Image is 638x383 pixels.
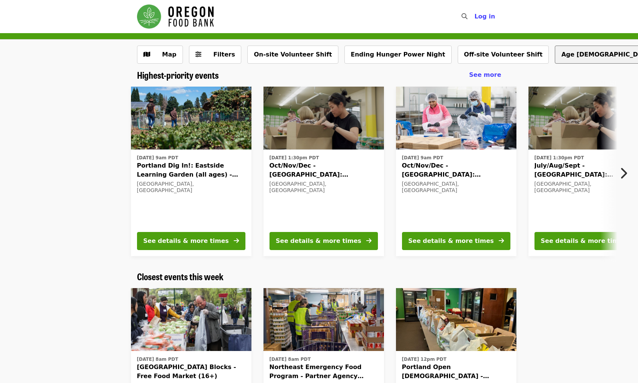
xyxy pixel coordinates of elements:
button: See details & more times [402,232,510,250]
div: See details & more times [143,237,229,246]
div: See details & more times [408,237,494,246]
img: Portland Dig In!: Eastside Learning Garden (all ages) - Aug/Sept/Oct organized by Oregon Food Bank [131,87,251,150]
span: Filters [213,51,235,58]
button: Show map view [137,46,183,64]
img: Portland Open Bible - Partner Agency Support (16+) organized by Oregon Food Bank [396,288,516,351]
span: Highest-priority events [137,68,219,81]
time: [DATE] 1:30pm PDT [534,154,584,161]
div: [GEOGRAPHIC_DATA], [GEOGRAPHIC_DATA] [270,181,378,194]
span: See more [469,71,501,78]
i: map icon [143,51,150,58]
a: See details for "Oct/Nov/Dec - Portland: Repack/Sort (age 8+)" [263,87,384,256]
div: Highest-priority events [131,70,507,81]
div: [GEOGRAPHIC_DATA], [GEOGRAPHIC_DATA] [402,181,510,194]
a: Closest events this week [137,271,224,282]
input: Search [472,8,478,26]
img: PSU South Park Blocks - Free Food Market (16+) organized by Oregon Food Bank [131,288,251,351]
button: Off-site Volunteer Shift [458,46,549,64]
i: arrow-right icon [366,237,372,244]
span: Map [162,51,177,58]
a: See more [469,70,501,79]
div: [GEOGRAPHIC_DATA], [GEOGRAPHIC_DATA] [137,181,245,194]
button: Next item [613,163,638,184]
time: [DATE] 9am PDT [137,154,178,161]
span: Northeast Emergency Food Program - Partner Agency Support [270,363,378,381]
img: Oregon Food Bank - Home [137,5,214,29]
i: arrow-right icon [499,237,504,244]
time: [DATE] 8am PDT [137,356,178,363]
span: Oct/Nov/Dec - [GEOGRAPHIC_DATA]: Repack/Sort (age [DEMOGRAPHIC_DATA]+) [270,161,378,179]
i: chevron-right icon [620,166,627,180]
time: [DATE] 12pm PDT [402,356,447,363]
img: Oct/Nov/Dec - Portland: Repack/Sort (age 8+) organized by Oregon Food Bank [263,87,384,150]
button: See details & more times [137,232,245,250]
div: See details & more times [276,237,361,246]
i: search icon [461,13,467,20]
button: On-site Volunteer Shift [247,46,338,64]
time: [DATE] 8am PDT [270,356,311,363]
div: Closest events this week [131,271,507,282]
a: Highest-priority events [137,70,219,81]
a: See details for "Oct/Nov/Dec - Beaverton: Repack/Sort (age 10+)" [396,87,516,256]
i: sliders-h icon [195,51,201,58]
button: Ending Hunger Power Night [344,46,452,64]
time: [DATE] 9am PDT [402,154,443,161]
i: arrow-right icon [234,237,239,244]
span: [GEOGRAPHIC_DATA] Blocks - Free Food Market (16+) [137,363,245,381]
a: See details for "Portland Dig In!: Eastside Learning Garden (all ages) - Aug/Sept/Oct" [131,87,251,256]
button: See details & more times [270,232,378,250]
img: Oct/Nov/Dec - Beaverton: Repack/Sort (age 10+) organized by Oregon Food Bank [396,87,516,150]
time: [DATE] 1:30pm PDT [270,154,319,161]
span: Log in [474,13,495,20]
span: Closest events this week [137,270,224,283]
button: Filters (0 selected) [189,46,242,64]
span: Portland Open [DEMOGRAPHIC_DATA] - Partner Agency Support (16+) [402,363,510,381]
img: Northeast Emergency Food Program - Partner Agency Support organized by Oregon Food Bank [263,288,384,351]
span: Portland Dig In!: Eastside Learning Garden (all ages) - Aug/Sept/Oct [137,161,245,179]
div: See details & more times [541,237,626,246]
button: Log in [468,9,501,24]
span: Oct/Nov/Dec - [GEOGRAPHIC_DATA]: Repack/Sort (age [DEMOGRAPHIC_DATA]+) [402,161,510,179]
